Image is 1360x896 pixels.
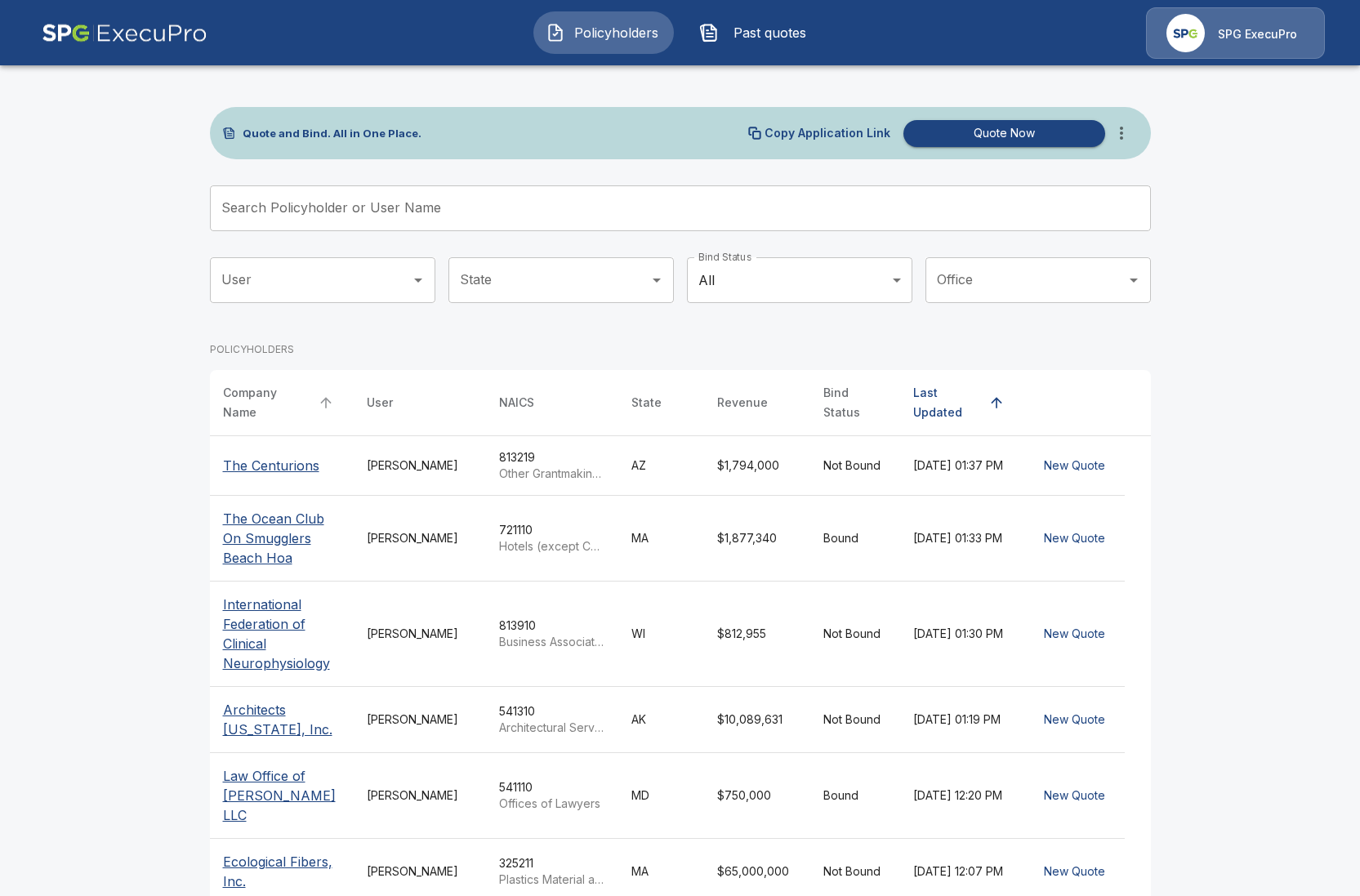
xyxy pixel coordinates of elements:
a: Quote Now [897,120,1105,147]
td: MA [618,496,704,582]
p: The Centurions [223,456,319,475]
td: [DATE] 01:30 PM [900,582,1024,687]
p: Plastics Material and Resin Manufacturing [499,871,605,888]
td: $812,955 [704,582,810,687]
td: Not Bound [810,436,900,496]
td: MD [618,753,704,839]
span: Past quotes [725,23,815,42]
div: [PERSON_NAME] [367,457,473,474]
p: Law Office of [PERSON_NAME] LLC [223,766,341,825]
div: State [631,393,662,412]
button: Open [407,269,430,292]
div: 541110 [499,779,605,812]
td: WI [618,582,704,687]
p: Other Grantmaking and Giving Services [499,466,605,482]
div: 813910 [499,617,605,650]
div: User [367,393,393,412]
button: New Quote [1037,524,1112,554]
button: New Quote [1037,705,1112,735]
button: Open [645,269,668,292]
div: 325211 [499,855,605,888]
div: [PERSON_NAME] [367,787,473,804]
button: more [1105,117,1138,149]
img: Policyholders Icon [546,23,565,42]
div: [PERSON_NAME] [367,626,473,642]
div: All [687,257,912,303]
p: Architects [US_STATE], Inc. [223,700,341,739]
label: Bind Status [698,250,751,264]
td: $10,089,631 [704,687,810,753]
p: POLICYHOLDERS [210,342,294,357]
td: $1,877,340 [704,496,810,582]
p: Quote and Bind. All in One Place. [243,128,421,139]
span: Policyholders [572,23,662,42]
a: Agency IconSPG ExecuPro [1146,7,1325,59]
td: Not Bound [810,582,900,687]
img: Agency Icon [1166,14,1205,52]
p: Offices of Lawyers [499,796,605,812]
button: New Quote [1037,619,1112,649]
p: Copy Application Link [765,127,890,139]
button: New Quote [1037,781,1112,811]
td: [DATE] 01:19 PM [900,687,1024,753]
td: $750,000 [704,753,810,839]
button: Open [1122,269,1145,292]
th: Bind Status [810,370,900,436]
div: Revenue [717,393,768,412]
td: [DATE] 12:20 PM [900,753,1024,839]
td: AZ [618,436,704,496]
div: 813219 [499,449,605,482]
button: New Quote [1037,857,1112,887]
td: AK [618,687,704,753]
div: 541310 [499,703,605,736]
p: Hotels (except Casino Hotels) and Motels [499,538,605,555]
p: Ecological Fibers, Inc. [223,852,341,891]
div: NAICS [499,393,534,412]
div: [PERSON_NAME] [367,863,473,880]
td: [DATE] 01:33 PM [900,496,1024,582]
td: $1,794,000 [704,436,810,496]
img: Past quotes Icon [699,23,719,42]
button: Quote Now [903,120,1105,147]
p: Architectural Services [499,720,605,736]
button: New Quote [1037,451,1112,481]
img: AA Logo [42,7,207,59]
div: [PERSON_NAME] [367,711,473,728]
button: Policyholders IconPolicyholders [533,11,674,54]
button: Past quotes IconPast quotes [687,11,827,54]
p: International Federation of Clinical Neurophysiology [223,595,341,673]
p: Business Associations [499,634,605,650]
p: The Ocean Club On Smugglers Beach Hoa [223,509,341,568]
td: Bound [810,496,900,582]
p: SPG ExecuPro [1218,26,1297,42]
td: Bound [810,753,900,839]
div: [PERSON_NAME] [367,530,473,546]
div: Company Name [223,383,311,422]
td: Not Bound [810,687,900,753]
td: [DATE] 01:37 PM [900,436,1024,496]
div: Last Updated [913,383,982,422]
div: 721110 [499,522,605,555]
